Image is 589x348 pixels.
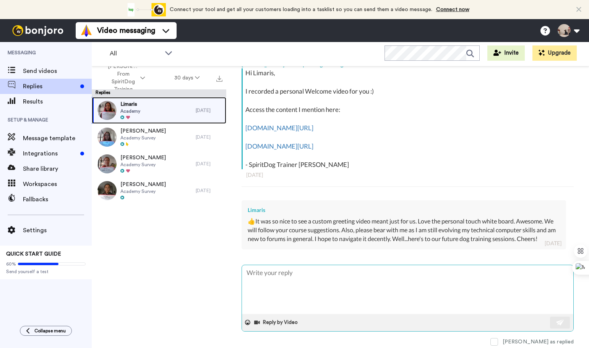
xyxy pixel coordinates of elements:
div: Replies [92,89,226,97]
img: send-white.svg [556,319,565,325]
a: [DOMAIN_NAME][URL] [245,142,313,150]
div: animation [124,3,166,16]
span: 60% [6,261,16,267]
img: bj-logo-header-white.svg [9,25,67,36]
a: Connect now [436,7,469,12]
a: LimarisAcademy[DATE] [92,97,226,124]
span: All [110,49,161,58]
span: Settings [23,226,92,235]
span: Replies [23,82,77,91]
span: Send videos [23,66,92,76]
a: [PERSON_NAME]Academy Survey[DATE] [92,177,226,204]
span: Results [23,97,92,106]
button: Export all results that match these filters now. [214,72,225,84]
div: [DATE] [246,171,569,179]
img: e719eab9-67b4-4d4d-ae14-a756b4ea66e9-thumb.jpg [97,101,117,120]
button: Collapse menu [20,326,72,336]
button: [PERSON_NAME] From SpiritDog Training [93,60,160,96]
img: 5372ea73-8e7d-4c3b-ab5a-12de0485811a-thumb.jpg [97,154,117,173]
div: [PERSON_NAME] as replied [503,338,574,346]
span: Collapse menu [34,328,66,334]
a: [PERSON_NAME]Academy Survey[DATE] [92,151,226,177]
span: [PERSON_NAME] [120,127,166,135]
span: Integrations [23,149,77,158]
div: Hi Limaris, I recorded a personal Welcome video for you :) Access the content I mention here: - S... [245,68,572,169]
button: 30 days [160,71,214,85]
div: [DATE] [196,107,222,113]
a: [PERSON_NAME]Academy Survey[DATE] [92,124,226,151]
span: Connect your tool and get all your customers loading into a tasklist so you can send them a video... [170,7,432,12]
button: Invite [487,45,525,61]
img: 14f53bf2-9782-4e16-906f-ebef0a4a4cc8-thumb.jpg [97,181,117,200]
div: 👍It was so nice to see a custom greeting video meant just for us. Love the personal touch white b... [248,217,560,243]
div: [DATE] [196,161,222,167]
div: [DATE] [545,240,561,247]
span: [PERSON_NAME] [120,154,166,162]
span: Academy Survey [120,135,166,141]
button: Upgrade [532,45,577,61]
img: vm-color.svg [80,24,92,37]
img: export.svg [216,76,222,82]
span: Academy [120,108,140,114]
div: [DATE] [196,134,222,140]
span: QUICK START GUIDE [6,251,61,257]
span: Share library [23,164,92,173]
a: [DOMAIN_NAME][URL] [245,124,313,132]
span: Fallbacks [23,195,92,204]
button: Reply by Video [253,317,300,328]
div: [DATE] [196,188,222,194]
span: Send yourself a test [6,269,86,275]
img: 6236f4fa-03ed-4ccf-8d9b-af9cdf4e2feb-thumb.jpg [97,128,117,147]
span: Limaris [120,100,140,108]
span: Message template [23,134,92,143]
div: Limaris [248,206,560,214]
span: [PERSON_NAME] From SpiritDog Training [108,63,139,93]
span: Academy Survey [120,162,166,168]
span: Academy Survey [120,188,166,194]
span: Workspaces [23,180,92,189]
span: Video messaging [97,25,155,36]
span: [PERSON_NAME] [120,181,166,188]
